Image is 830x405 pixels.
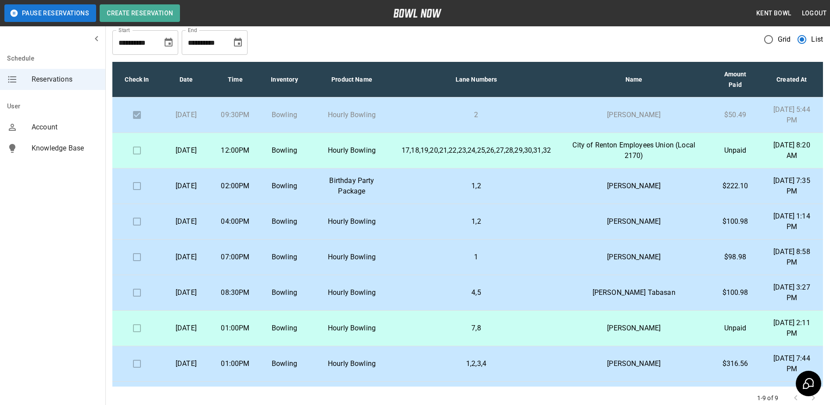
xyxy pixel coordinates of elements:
[565,140,703,161] p: City of Renton Employees Union (Local 2170)
[260,62,309,97] th: Inventory
[316,145,388,156] p: Hourly Bowling
[395,62,558,97] th: Lane Numbers
[316,287,388,298] p: Hourly Bowling
[565,181,703,191] p: [PERSON_NAME]
[768,104,816,125] p: [DATE] 5:44 PM
[768,282,816,303] p: [DATE] 3:27 PM
[169,216,204,227] p: [DATE]
[316,252,388,262] p: Hourly Bowling
[717,181,753,191] p: $222.10
[717,145,753,156] p: Unpaid
[558,62,710,97] th: Name
[267,145,302,156] p: Bowling
[229,34,247,51] button: Choose date, selected date is Oct 19, 2025
[717,287,753,298] p: $100.98
[717,358,753,369] p: $316.56
[169,358,204,369] p: [DATE]
[218,252,253,262] p: 07:00PM
[218,110,253,120] p: 09:30PM
[402,181,551,191] p: 1,2
[402,323,551,333] p: 7,8
[316,110,388,120] p: Hourly Bowling
[267,287,302,298] p: Bowling
[565,216,703,227] p: [PERSON_NAME]
[798,5,830,22] button: Logout
[565,252,703,262] p: [PERSON_NAME]
[162,62,211,97] th: Date
[169,252,204,262] p: [DATE]
[565,110,703,120] p: [PERSON_NAME]
[211,62,260,97] th: Time
[768,247,816,268] p: [DATE] 8:58 PM
[768,140,816,161] p: [DATE] 8:20 AM
[565,287,703,298] p: [PERSON_NAME] Tabasan
[753,5,795,22] button: Kent Bowl
[160,34,177,51] button: Choose date, selected date is Sep 19, 2025
[402,358,551,369] p: 1,2,3,4
[768,353,816,374] p: [DATE] 7:44 PM
[112,62,162,97] th: Check In
[717,110,753,120] p: $50.49
[267,181,302,191] p: Bowling
[218,145,253,156] p: 12:00PM
[316,358,388,369] p: Hourly Bowling
[169,181,204,191] p: [DATE]
[710,62,760,97] th: Amount Paid
[717,216,753,227] p: $100.98
[402,110,551,120] p: 2
[316,323,388,333] p: Hourly Bowling
[393,9,442,18] img: logo
[565,358,703,369] p: [PERSON_NAME]
[778,34,791,45] span: Grid
[100,4,180,22] button: Create Reservation
[267,252,302,262] p: Bowling
[169,110,204,120] p: [DATE]
[761,62,823,97] th: Created At
[402,216,551,227] p: 1,2
[218,181,253,191] p: 02:00PM
[218,358,253,369] p: 01:00PM
[4,4,96,22] button: Pause Reservations
[32,74,98,85] span: Reservations
[717,323,753,333] p: Unpaid
[402,252,551,262] p: 1
[169,323,204,333] p: [DATE]
[267,216,302,227] p: Bowling
[267,110,302,120] p: Bowling
[218,287,253,298] p: 08:30PM
[811,34,823,45] span: List
[267,323,302,333] p: Bowling
[768,318,816,339] p: [DATE] 2:11 PM
[717,252,753,262] p: $98.98
[402,145,551,156] p: 17,18,19,20,21,22,23,24,25,26,27,28,29,30,31,32
[32,143,98,154] span: Knowledge Base
[32,122,98,133] span: Account
[768,176,816,197] p: [DATE] 7:35 PM
[316,176,388,197] p: Birthday Party Package
[316,216,388,227] p: Hourly Bowling
[267,358,302,369] p: Bowling
[169,287,204,298] p: [DATE]
[402,287,551,298] p: 4,5
[309,62,395,97] th: Product Name
[218,216,253,227] p: 04:00PM
[768,211,816,232] p: [DATE] 1:14 PM
[565,323,703,333] p: [PERSON_NAME]
[757,394,778,402] p: 1-9 of 9
[169,145,204,156] p: [DATE]
[218,323,253,333] p: 01:00PM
